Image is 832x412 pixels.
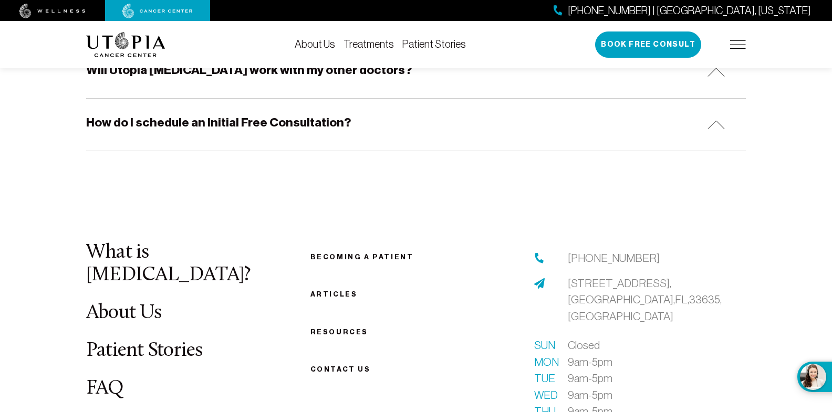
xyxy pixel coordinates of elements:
img: phone [534,253,545,263]
img: icon-hamburger [730,40,746,49]
span: Closed [568,337,600,354]
a: Treatments [344,38,394,50]
a: Patient Stories [86,341,203,361]
img: logo [86,32,165,57]
a: FAQ [86,378,124,399]
span: Contact us [310,365,371,373]
a: Articles [310,290,358,298]
span: [STREET_ADDRESS], [GEOGRAPHIC_DATA], FL, 33635, [GEOGRAPHIC_DATA] [568,277,722,322]
span: 9am-5pm [568,387,612,404]
span: Sun [534,337,555,354]
a: Patient Stories [402,38,466,50]
button: Book Free Consult [595,31,701,58]
a: Becoming a patient [310,253,414,261]
a: [STREET_ADDRESS],[GEOGRAPHIC_DATA],FL,33635,[GEOGRAPHIC_DATA] [568,275,746,325]
a: Resources [310,328,368,336]
h5: Will Utopia [MEDICAL_DATA] work with my other doctors? [86,62,412,78]
a: About Us [295,38,335,50]
a: What is [MEDICAL_DATA]? [86,242,251,285]
img: address [534,278,545,289]
img: icon [708,68,725,77]
img: icon [708,120,725,129]
a: [PHONE_NUMBER] | [GEOGRAPHIC_DATA], [US_STATE] [554,3,811,18]
img: cancer center [122,4,193,18]
span: [PHONE_NUMBER] | [GEOGRAPHIC_DATA], [US_STATE] [568,3,811,18]
span: 9am-5pm [568,370,612,387]
h5: How do I schedule an Initial Free Consultation? [86,114,351,131]
span: Tue [534,370,555,387]
img: wellness [19,4,86,18]
a: [PHONE_NUMBER] [568,250,660,267]
span: 9am-5pm [568,354,612,371]
span: Wed [534,387,555,404]
span: Mon [534,354,555,371]
a: About Us [86,303,161,323]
